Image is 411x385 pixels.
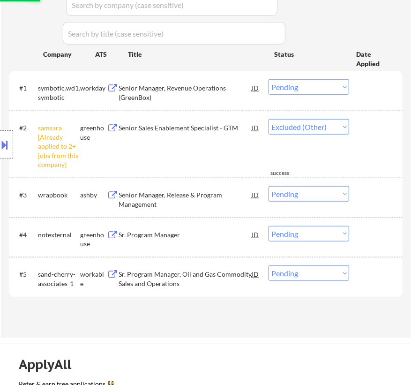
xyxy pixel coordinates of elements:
[19,356,82,372] div: ApplyAll
[119,270,252,288] div: Sr. Program Manager, Oil and Gas Commodity Sales and Operations
[38,230,80,240] div: notexternal
[356,50,391,68] div: Date Applied
[19,270,30,279] div: #5
[119,83,252,102] div: Senior Manager, Revenue Operations (GreenBox)
[43,50,95,59] div: Company
[119,230,252,240] div: Sr. Program Manager
[270,169,308,177] div: success
[119,190,252,209] div: Senior Manager, Release & Program Management
[63,22,285,45] input: Search by title (case sensitive)
[38,270,80,288] div: sand-cherry-associates-1
[251,265,260,282] div: JD
[80,270,107,288] div: workable
[251,186,260,203] div: JD
[80,230,107,249] div: greenhouse
[251,79,260,96] div: JD
[19,230,30,240] div: #4
[274,45,343,62] div: Status
[251,226,260,243] div: JD
[128,50,265,59] div: Title
[95,50,128,59] div: ATS
[119,123,252,133] div: Senior Sales Enablement Specialist - GTM
[251,119,260,136] div: JD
